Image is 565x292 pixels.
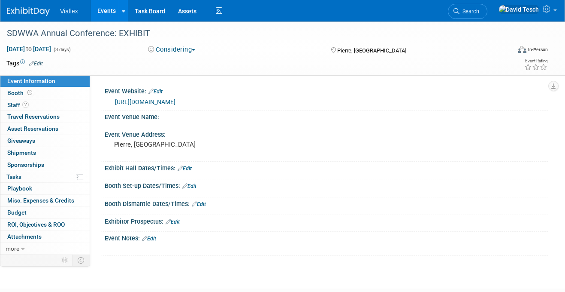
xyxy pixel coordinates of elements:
a: Edit [142,236,156,242]
div: Event Website: [105,85,548,96]
a: Edit [148,89,163,95]
span: more [6,245,19,252]
div: Event Format [468,45,548,58]
td: Personalize Event Tab Strip [57,255,73,266]
div: Booth Set-up Dates/Times: [105,179,548,191]
span: Giveaways [7,137,35,144]
a: [URL][DOMAIN_NAME] [115,98,175,105]
a: Edit [178,166,192,172]
a: Playbook [0,183,90,194]
div: Event Rating [524,59,547,63]
span: Pierre, [GEOGRAPHIC_DATA] [337,47,406,54]
a: Shipments [0,147,90,159]
img: David Tesch [499,5,539,14]
div: Booth Dismantle Dates/Times: [105,197,548,209]
span: Travel Reservations [7,113,60,120]
a: Edit [192,201,206,207]
span: Tasks [6,173,21,180]
img: ExhibitDay [7,7,50,16]
a: Edit [182,183,196,189]
span: 2 [22,101,29,108]
span: Attachments [7,233,42,240]
span: Booth [7,89,34,96]
span: Budget [7,209,27,216]
span: Booth not reserved yet [26,89,34,96]
span: Shipments [7,149,36,156]
span: ROI, Objectives & ROO [7,221,65,228]
a: ROI, Objectives & ROO [0,219,90,231]
a: Attachments [0,231,90,243]
a: Giveaways [0,135,90,147]
span: Sponsorships [7,161,44,168]
span: Playbook [7,185,32,192]
div: Event Venue Address: [105,128,548,139]
span: Misc. Expenses & Credits [7,197,74,204]
button: Considering [145,45,199,54]
div: In-Person [528,46,548,53]
a: more [0,243,90,255]
pre: Pierre, [GEOGRAPHIC_DATA] [114,141,280,148]
div: Exhibitor Prospectus: [105,215,548,226]
a: Tasks [0,171,90,183]
span: Staff [7,101,29,108]
td: Tags [6,59,43,68]
span: to [25,46,33,52]
span: Viaflex [60,8,78,15]
span: (3 days) [53,47,71,52]
a: Event Information [0,75,90,87]
div: Exhibit Hall Dates/Times: [105,162,548,173]
a: Sponsorships [0,159,90,171]
a: Misc. Expenses & Credits [0,195,90,206]
a: Edit [29,61,43,67]
a: Travel Reservations [0,111,90,123]
div: Event Notes: [105,232,548,243]
td: Toggle Event Tabs [73,255,90,266]
a: Staff2 [0,99,90,111]
a: Budget [0,207,90,218]
a: Search [448,4,487,19]
div: SDWWA Annual Conference: EXHIBIT [4,26,502,41]
a: Edit [166,219,180,225]
img: Format-Inperson.png [518,46,526,53]
span: Asset Reservations [7,125,58,132]
span: Event Information [7,77,55,84]
a: Booth [0,87,90,99]
span: [DATE] [DATE] [6,45,51,53]
div: Event Venue Name: [105,111,548,121]
span: Search [459,8,479,15]
a: Asset Reservations [0,123,90,135]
